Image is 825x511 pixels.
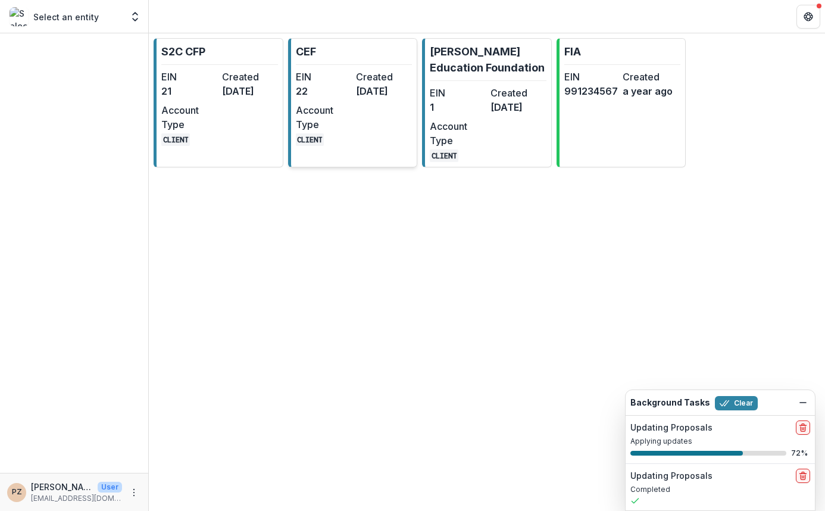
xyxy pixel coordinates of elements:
[557,38,686,167] a: FIAEIN991234567Createda year ago
[154,38,283,167] a: S2C CFPEIN21Created[DATE]Account TypeCLIENT
[12,488,22,496] div: Priscilla Zamora
[791,448,810,459] p: 72 %
[623,70,676,84] dt: Created
[31,481,93,493] p: [PERSON_NAME]
[33,11,99,23] p: Select an entity
[161,43,205,60] p: S2C CFP
[127,485,141,500] button: More
[630,398,710,408] h2: Background Tasks
[630,423,712,433] h2: Updating Proposals
[161,133,190,146] code: CLIENT
[296,133,324,146] code: CLIENT
[222,70,278,84] dt: Created
[430,100,486,114] dd: 1
[564,84,618,98] dd: 991234567
[296,84,352,98] dd: 22
[127,5,143,29] button: Open entity switcher
[796,420,810,435] button: delete
[623,84,676,98] dd: a year ago
[296,103,352,132] dt: Account Type
[630,436,810,447] p: Applying updates
[564,70,618,84] dt: EIN
[356,84,412,98] dd: [DATE]
[98,482,122,493] p: User
[564,43,581,60] p: FIA
[430,119,486,148] dt: Account Type
[430,149,458,162] code: CLIENT
[796,395,810,410] button: Dismiss
[796,5,820,29] button: Get Help
[422,38,552,167] a: [PERSON_NAME] Education FoundationEIN1Created[DATE]Account TypeCLIENT
[430,43,546,76] p: [PERSON_NAME] Education Foundation
[630,471,712,481] h2: Updating Proposals
[296,70,352,84] dt: EIN
[490,100,546,114] dd: [DATE]
[796,469,810,483] button: delete
[222,84,278,98] dd: [DATE]
[296,43,316,60] p: CEF
[10,7,29,26] img: Select an entity
[430,86,486,100] dt: EIN
[161,70,217,84] dt: EIN
[161,103,217,132] dt: Account Type
[161,84,217,98] dd: 21
[356,70,412,84] dt: Created
[490,86,546,100] dt: Created
[630,484,810,495] p: Completed
[31,493,122,504] p: [EMAIL_ADDRESS][DOMAIN_NAME]
[715,396,758,410] button: Clear
[288,38,418,167] a: CEFEIN22Created[DATE]Account TypeCLIENT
